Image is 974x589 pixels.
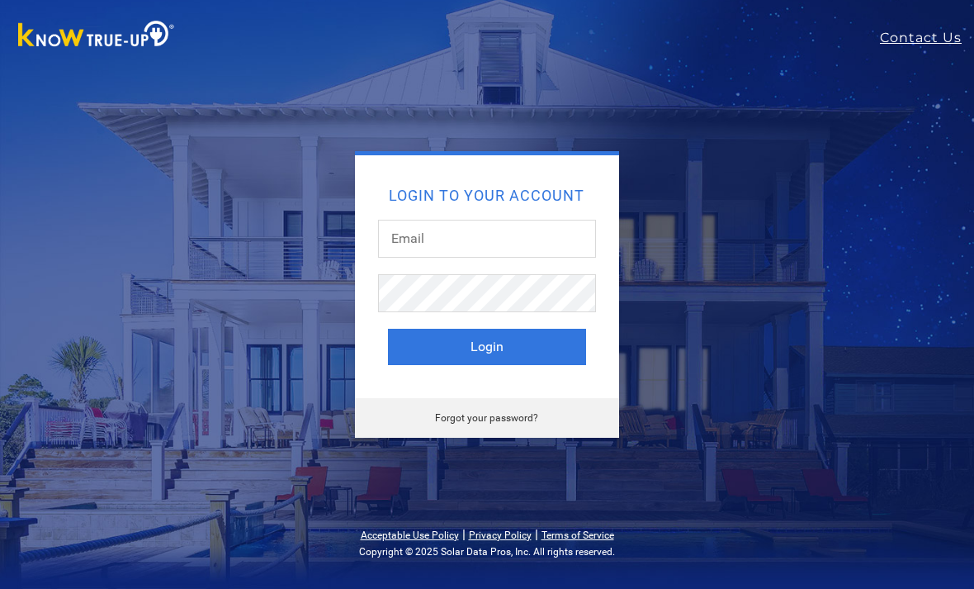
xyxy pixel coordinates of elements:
a: Contact Us [880,28,974,48]
img: Know True-Up [10,17,183,55]
h2: Login to your account [388,188,586,203]
a: Acceptable Use Policy [361,530,459,541]
input: Email [378,220,596,258]
a: Forgot your password? [435,412,538,424]
span: | [535,526,538,542]
button: Login [388,329,586,365]
a: Terms of Service [541,530,614,541]
span: | [462,526,466,542]
a: Privacy Policy [469,530,532,541]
